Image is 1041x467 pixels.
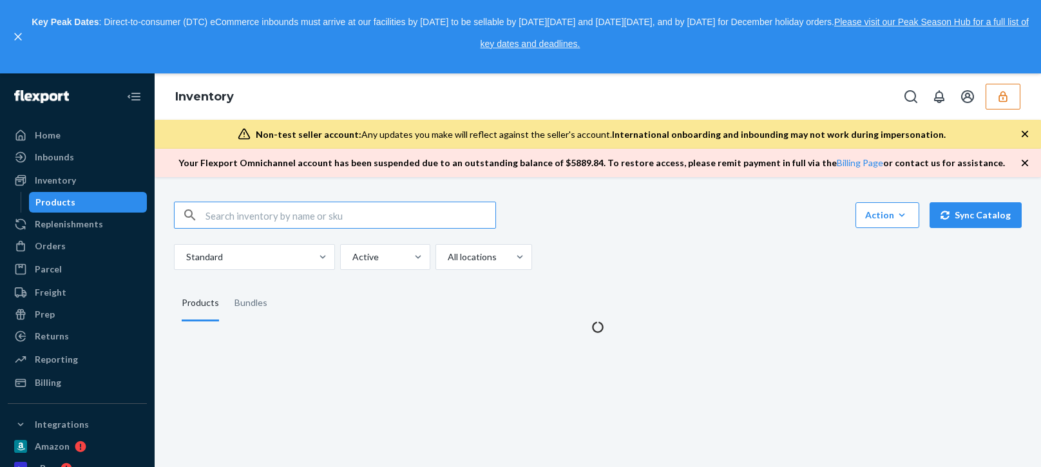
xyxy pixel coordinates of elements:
a: Products [29,192,148,213]
p: Your Flexport Omnichannel account has been suspended due to an outstanding balance of $ 5889.84 .... [178,157,1005,169]
div: Integrations [35,418,89,431]
div: Any updates you make will reflect against the seller's account. [256,128,946,141]
div: Orders [35,240,66,253]
span: Non-test seller account: [256,129,361,140]
a: Inventory [175,90,234,104]
button: Integrations [8,414,147,435]
div: Reporting [35,353,78,366]
button: Open notifications [926,84,952,110]
div: Replenishments [35,218,103,231]
button: Open Search Box [898,84,924,110]
a: Reporting [8,349,147,370]
div: Billing [35,376,61,389]
a: Inventory [8,170,147,191]
input: Standard [185,251,186,263]
button: Close Navigation [121,84,147,110]
a: Billing [8,372,147,393]
a: Returns [8,326,147,347]
a: Freight [8,282,147,303]
input: Active [351,251,352,263]
a: Parcel [8,259,147,280]
div: Home [35,129,61,142]
div: Inventory [35,174,76,187]
ol: breadcrumbs [165,79,244,116]
strong: Key Peak Dates [32,17,99,27]
button: close, [12,30,24,43]
a: Replenishments [8,214,147,234]
div: Freight [35,286,66,299]
a: Billing Page [837,157,883,168]
a: Amazon [8,436,147,457]
div: Products [35,196,75,209]
div: Returns [35,330,69,343]
a: Home [8,125,147,146]
div: Inbounds [35,151,74,164]
button: Action [855,202,919,228]
input: All locations [446,251,448,263]
div: Amazon [35,440,70,453]
span: International onboarding and inbounding may not work during impersonation. [612,129,946,140]
a: Please visit our Peak Season Hub for a full list of key dates and deadlines. [481,17,1029,49]
input: Search inventory by name or sku [205,202,495,228]
span: Chat [28,9,55,21]
a: Orders [8,236,147,256]
a: Inbounds [8,147,147,167]
button: Sync Catalog [930,202,1022,228]
button: Open account menu [955,84,980,110]
div: Action [865,209,910,222]
p: : Direct-to-consumer (DTC) eCommerce inbounds must arrive at our facilities by [DATE] to be sella... [31,12,1029,55]
div: Products [182,285,219,321]
div: Prep [35,308,55,321]
img: Flexport logo [14,90,69,103]
div: Parcel [35,263,62,276]
a: Prep [8,304,147,325]
div: Bundles [234,285,267,321]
